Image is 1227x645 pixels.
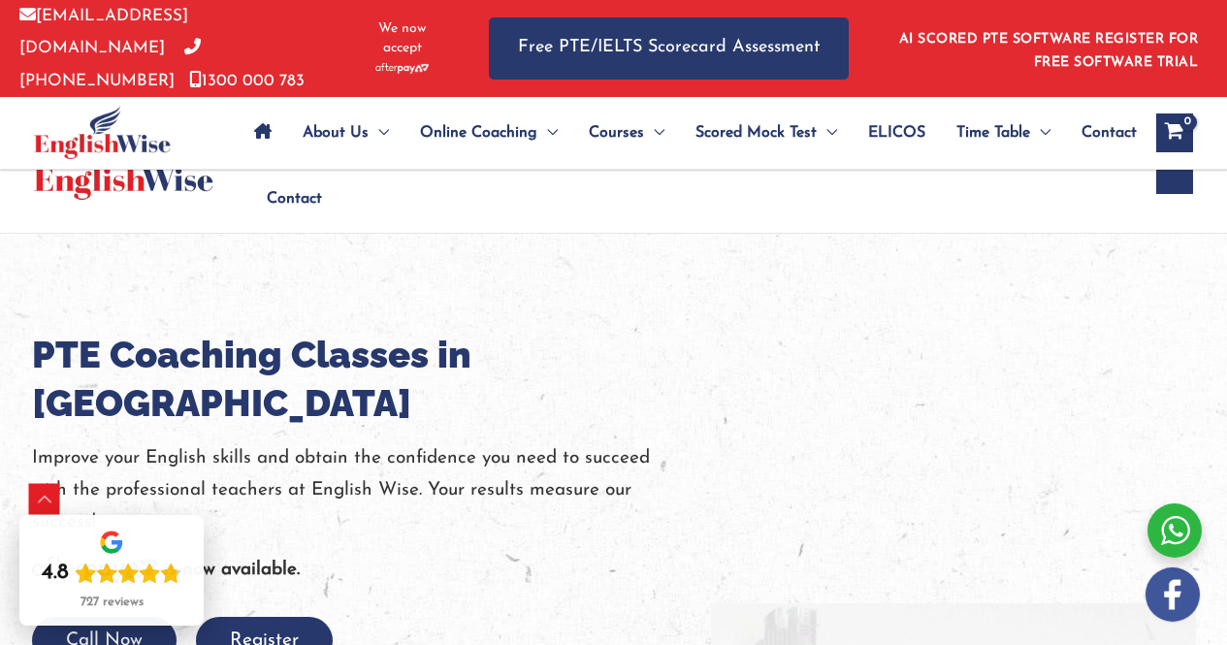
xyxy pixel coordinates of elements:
span: Menu Toggle [1030,99,1050,167]
b: is now available. [164,561,300,579]
span: Contact [267,165,322,233]
span: Menu Toggle [644,99,664,167]
a: 1300 000 783 [189,73,305,89]
span: Online Coaching [420,99,537,167]
a: AI SCORED PTE SOFTWARE REGISTER FOR FREE SOFTWARE TRIAL [899,32,1199,70]
span: Contact [1082,99,1137,167]
a: [PHONE_NUMBER] [19,40,201,88]
a: View Shopping Cart, empty [1156,113,1193,152]
h1: PTE Coaching Classes in [GEOGRAPHIC_DATA] [32,331,711,428]
span: ELICOS [868,99,925,167]
p: Improve your English skills and obtain the confidence you need to succeed with the professional t... [32,442,711,539]
span: About Us [303,99,369,167]
a: Contact [1066,99,1137,167]
a: ELICOS [853,99,941,167]
nav: Site Navigation: Main Menu [239,99,1137,167]
img: Afterpay-Logo [375,63,429,74]
span: Menu Toggle [369,99,389,167]
a: Time TableMenu Toggle [941,99,1066,167]
span: Menu Toggle [537,99,558,167]
img: cropped-ew-logo [34,106,171,159]
a: Contact [251,165,322,233]
aside: Header Widget 1 [888,16,1208,80]
a: Online CoachingMenu Toggle [404,99,573,167]
div: Rating: 4.8 out of 5 [42,560,181,587]
a: About UsMenu Toggle [287,99,404,167]
a: CoursesMenu Toggle [573,99,680,167]
span: Menu Toggle [817,99,837,167]
span: Time Table [956,99,1030,167]
div: 727 reviews [81,595,144,610]
span: Courses [589,99,644,167]
span: We now accept [364,19,440,58]
img: white-facebook.png [1146,567,1200,622]
span: Scored Mock Test [695,99,817,167]
a: Free PTE/IELTS Scorecard Assessment [489,17,849,79]
a: Scored Mock TestMenu Toggle [680,99,853,167]
div: 4.8 [42,560,69,587]
a: [EMAIL_ADDRESS][DOMAIN_NAME] [19,8,188,56]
